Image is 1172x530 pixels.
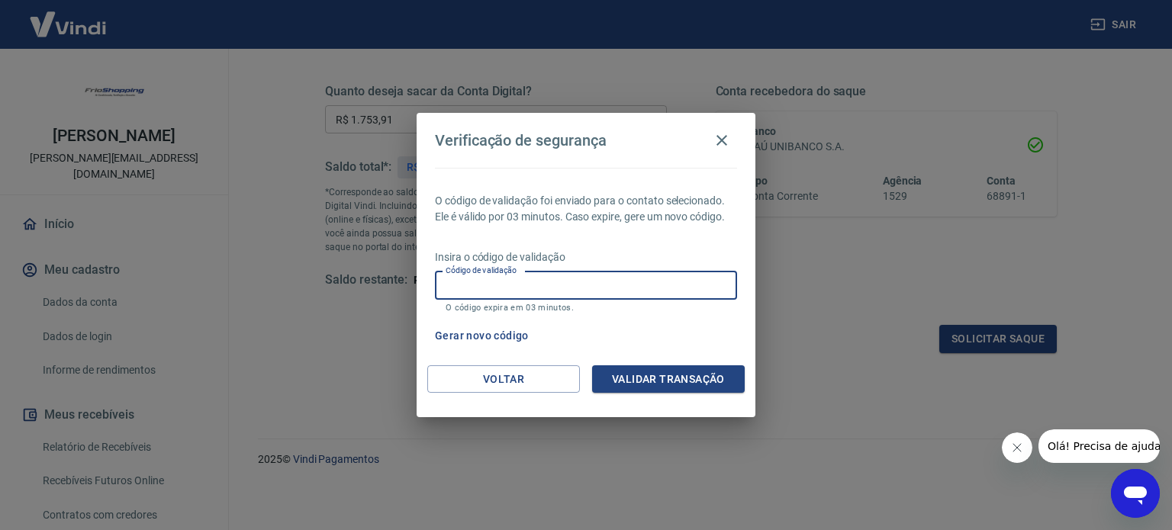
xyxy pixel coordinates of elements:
[592,365,745,393] button: Validar transação
[9,11,128,23] span: Olá! Precisa de ajuda?
[1002,432,1032,463] iframe: Fechar mensagem
[435,249,737,265] p: Insira o código de validação
[427,365,580,393] button: Voltar
[1111,469,1160,518] iframe: Botão para abrir a janela de mensagens
[435,193,737,225] p: O código de validação foi enviado para o contato selecionado. Ele é válido por 03 minutos. Caso e...
[435,131,607,149] h4: Verificação de segurança
[1038,429,1160,463] iframe: Mensagem da empresa
[446,303,726,313] p: O código expira em 03 minutos.
[429,322,535,350] button: Gerar novo código
[446,265,517,276] label: Código de validação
